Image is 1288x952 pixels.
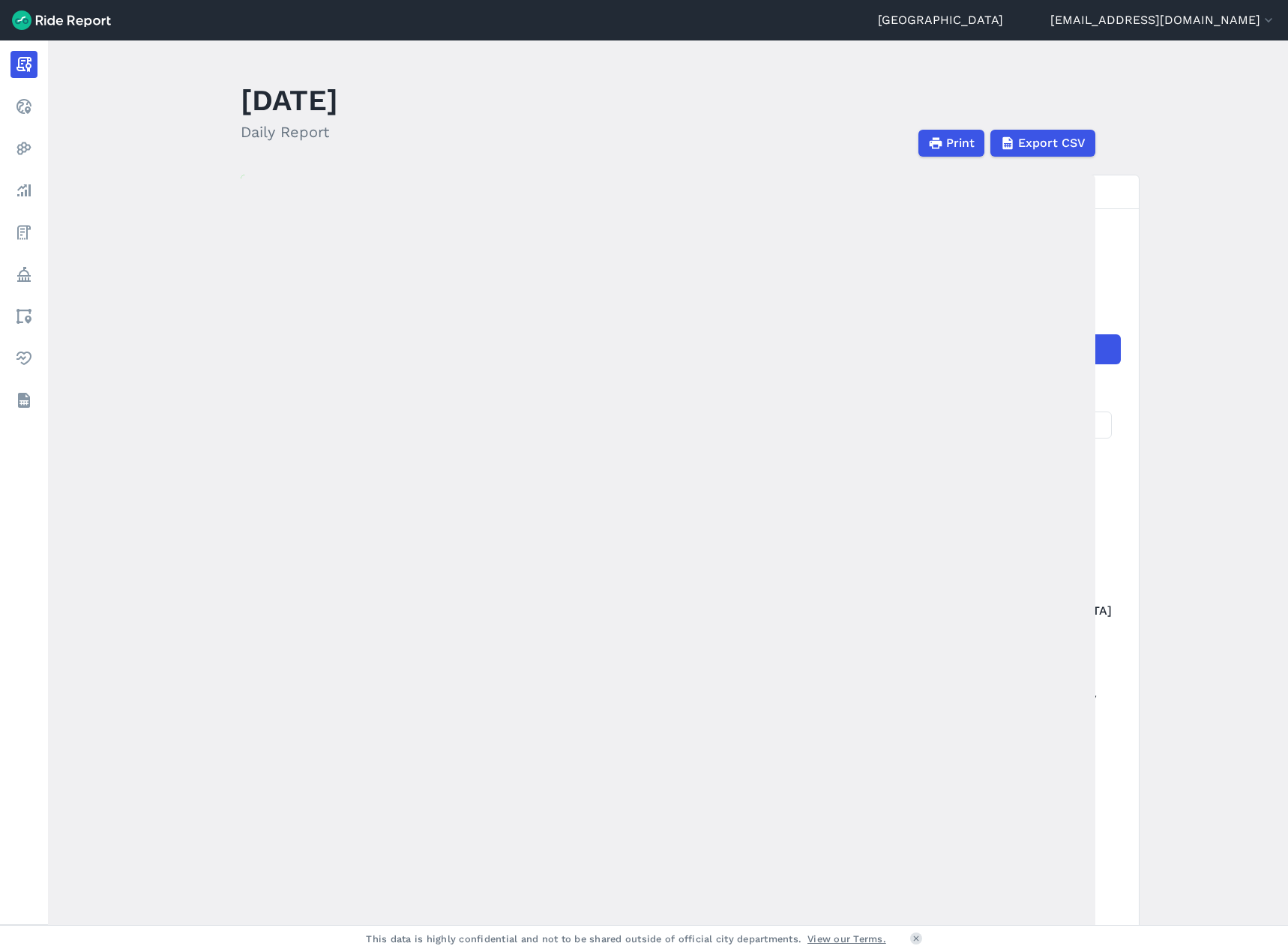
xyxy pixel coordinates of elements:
a: Health [10,345,37,372]
a: Areas [10,303,37,330]
a: Fees [10,219,37,246]
span: Export CSV [1018,134,1086,152]
h1: [DATE] [241,79,338,121]
a: Policy [10,261,37,288]
a: Datasets [10,387,37,414]
span: Print [946,134,975,152]
button: Export CSV [990,130,1095,157]
a: Heatmaps [10,135,37,162]
a: Analyze [10,177,37,204]
a: Realtime [10,93,37,120]
a: View our Terms. [807,932,886,946]
h2: Daily Report [241,121,338,143]
a: [GEOGRAPHIC_DATA] [878,11,1003,29]
img: Ride Report [12,10,111,30]
a: Report [10,51,37,78]
button: Print [918,130,984,157]
button: [EMAIL_ADDRESS][DOMAIN_NAME] [1050,11,1276,29]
